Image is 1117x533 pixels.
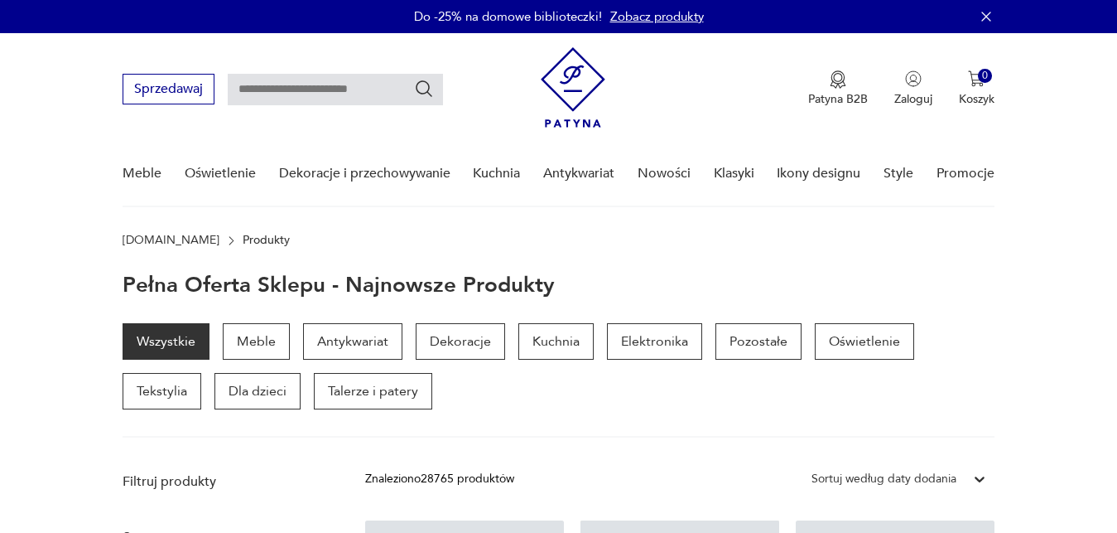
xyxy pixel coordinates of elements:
a: Kuchnia [473,142,520,206]
a: Meble [223,323,290,360]
img: Patyna - sklep z meblami i dekoracjami vintage [541,47,605,128]
a: Dla dzieci [214,373,301,409]
button: 0Koszyk [959,70,994,107]
a: Style [883,142,913,206]
img: Ikona koszyka [968,70,985,87]
p: Patyna B2B [808,91,868,107]
button: Sprzedawaj [123,74,214,104]
a: Pozostałe [715,323,802,360]
a: Dekoracje [416,323,505,360]
a: Ikony designu [777,142,860,206]
a: Antykwariat [303,323,402,360]
a: Sprzedawaj [123,85,214,96]
div: 0 [978,69,992,83]
div: Sortuj według daty dodania [811,470,956,488]
p: Koszyk [959,91,994,107]
p: Filtruj produkty [123,472,325,491]
button: Zaloguj [894,70,932,107]
h1: Pełna oferta sklepu - najnowsze produkty [123,274,555,297]
p: Do -25% na domowe biblioteczki! [414,8,602,25]
a: Dekoracje i przechowywanie [279,142,450,206]
a: [DOMAIN_NAME] [123,234,219,247]
img: Ikonka użytkownika [905,70,922,87]
a: Elektronika [607,323,702,360]
a: Promocje [936,142,994,206]
a: Nowości [638,142,691,206]
img: Ikona medalu [830,70,846,89]
p: Zaloguj [894,91,932,107]
button: Szukaj [414,79,434,99]
a: Wszystkie [123,323,209,360]
a: Oświetlenie [815,323,914,360]
a: Antykwariat [543,142,614,206]
a: Talerze i patery [314,373,432,409]
p: Produkty [243,234,290,247]
div: Znaleziono 28765 produktów [365,470,514,488]
a: Kuchnia [518,323,594,360]
a: Meble [123,142,161,206]
a: Klasyki [714,142,754,206]
button: Patyna B2B [808,70,868,107]
a: Oświetlenie [185,142,256,206]
a: Ikona medaluPatyna B2B [808,70,868,107]
a: Zobacz produkty [610,8,704,25]
a: Tekstylia [123,373,201,409]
